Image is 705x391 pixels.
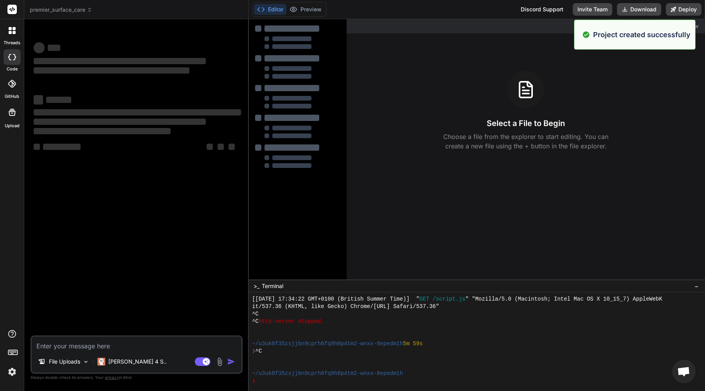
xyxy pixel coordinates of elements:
button: Editor [254,4,286,15]
span: ^C [252,310,259,318]
span: GET [419,296,429,303]
span: " "Mozilla/5.0 (Macintosh; Intel Mac OS X 10_15_7) AppleWebK [466,296,662,303]
label: GitHub [5,93,19,100]
span: ❯ [252,377,255,385]
span: ‌ [228,144,235,150]
span: ~/u3uk0f35zsjjbn9cprh6fq9h0p4tm2-wnxx-8epedm1h [252,340,403,348]
div: Discord Support [516,3,568,16]
p: File Uploads [49,358,80,366]
span: ‌ [34,42,45,53]
label: threads [4,40,20,46]
span: ‌ [34,119,206,125]
span: ‌ [218,144,224,150]
span: 5m 59s [403,340,423,348]
button: Preview [286,4,325,15]
p: Always double-check its answers. Your in Bind [31,374,243,381]
span: ^C [255,348,262,355]
span: ‌ [48,45,60,51]
span: ‌ [46,97,71,103]
button: Deploy [666,3,701,16]
img: alert [582,29,590,40]
img: Claude 4 Sonnet [97,358,105,366]
span: ‌ [34,58,206,64]
span: http-server stopped. [259,318,324,325]
span: premier_surface_care [30,6,92,14]
span: ^C [252,318,259,325]
span: it/537.36 (KHTML, like Gecko) Chrome/[URL] Safari/537.36" [252,303,439,310]
span: ~/u3uk0f35zsjjbn9cprh6fq9h0p4tm2-wnxx-8epedm1h [252,370,403,377]
span: Terminal [262,282,283,290]
button: Download [617,3,661,16]
span: ‌ [34,144,40,150]
img: Pick Models [83,359,89,365]
div: Open chat [672,360,696,383]
p: [PERSON_NAME] 4 S.. [108,358,167,366]
h3: Select a File to Begin [487,118,565,129]
span: [[DATE] 17:34:22 GMT+0100 (British Summer Time)] " [252,296,419,303]
span: ‌ [34,109,241,115]
span: /script.js [433,296,466,303]
button: Invite Team [573,3,612,16]
span: ‌ [34,95,43,105]
p: Project created successfully [593,29,691,40]
label: code [7,66,18,72]
span: ‌ [34,128,171,134]
span: privacy [105,375,119,380]
span: ‌ [34,67,189,74]
img: icon [227,358,235,366]
span: ‌ [207,144,213,150]
label: Upload [5,123,20,129]
span: ‌ [43,144,81,150]
span: − [694,282,699,290]
img: attachment [215,357,224,366]
span: >_ [254,282,259,290]
p: Choose a file from the explorer to start editing. You can create a new file using the + button in... [438,132,613,151]
span: ❯ [252,348,255,355]
button: − [693,280,700,292]
img: settings [5,365,19,378]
